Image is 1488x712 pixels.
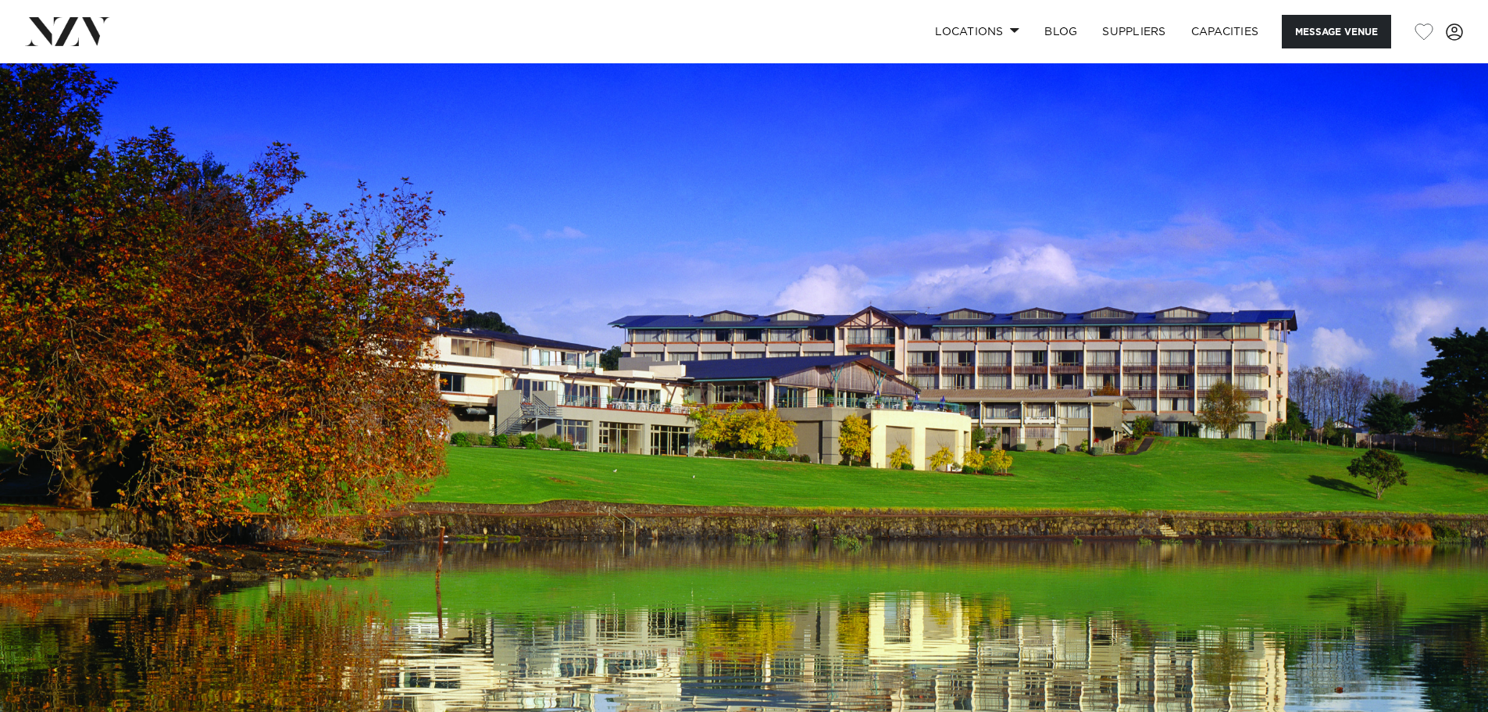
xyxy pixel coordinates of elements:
img: nzv-logo.png [25,17,110,45]
a: Locations [922,15,1032,48]
a: Capacities [1179,15,1272,48]
a: SUPPLIERS [1090,15,1178,48]
a: BLOG [1032,15,1090,48]
button: Message Venue [1282,15,1391,48]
